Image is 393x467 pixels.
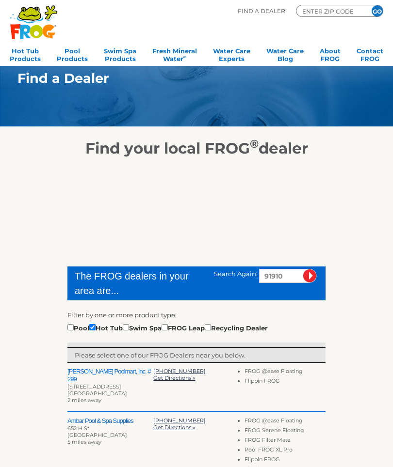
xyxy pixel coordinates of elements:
[153,374,195,381] a: Get Directions »
[245,427,326,436] li: FROG Serene Floating
[245,417,326,427] li: FROG @ease Floating
[357,44,383,63] a: ContactFROG
[3,139,390,157] h2: Find your local FROG dealer
[67,390,153,397] div: [GEOGRAPHIC_DATA]
[213,44,250,63] a: Water CareExperts
[245,456,326,466] li: Flippin FROG
[75,269,200,298] div: The FROG dealers in your area are...
[183,54,187,60] sup: ∞
[67,432,153,438] div: [GEOGRAPHIC_DATA]
[67,425,153,432] div: 652 H St
[245,436,326,446] li: FROG Filter Mate
[75,350,318,360] p: Please select one of our FROG Dealers near you below.
[245,377,326,387] li: Flippin FROG
[57,44,88,63] a: PoolProducts
[67,383,153,390] div: [STREET_ADDRESS]
[245,368,326,377] li: FROG @ease Floating
[266,44,304,63] a: Water CareBlog
[153,368,206,374] a: [PHONE_NUMBER]
[214,270,258,278] span: Search Again:
[153,424,195,431] a: Get Directions »
[67,310,177,320] label: Filter by one or more product type:
[67,397,101,404] span: 2 miles away
[104,44,136,63] a: Swim SpaProducts
[67,438,101,445] span: 5 miles away
[245,446,326,456] li: Pool FROG XL Pro
[10,44,41,63] a: Hot TubProducts
[372,5,383,16] input: GO
[250,137,259,151] sup: ®
[67,322,268,333] div: Pool Hot Tub Swim Spa FROG Leap Recycling Dealer
[153,417,206,424] a: [PHONE_NUMBER]
[17,71,351,86] h1: Find a Dealer
[67,417,153,425] h2: Ambar Pool & Spa Supplies
[320,44,341,63] a: AboutFROG
[152,44,197,63] a: Fresh MineralWater∞
[301,7,360,16] input: Zip Code Form
[238,5,285,17] p: Find A Dealer
[67,368,153,383] h2: [PERSON_NAME] Poolmart, Inc. # 299
[303,269,317,283] input: Submit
